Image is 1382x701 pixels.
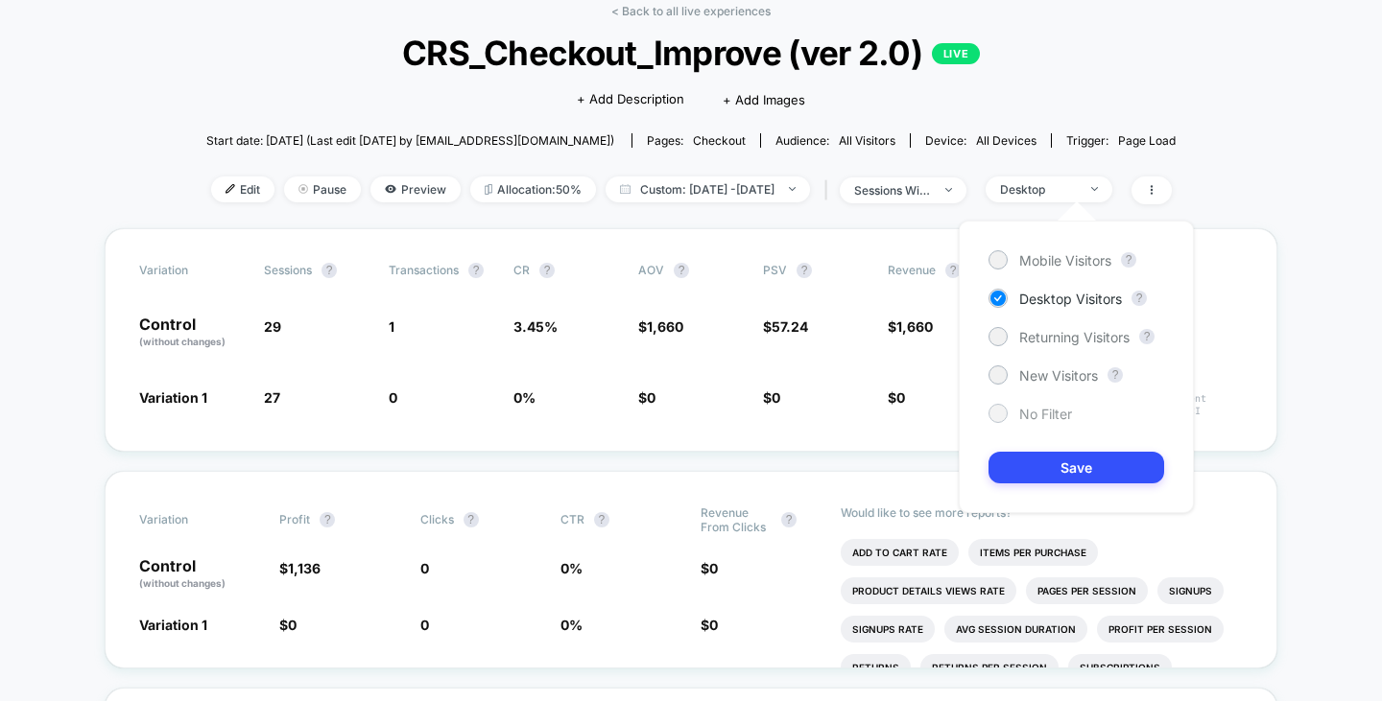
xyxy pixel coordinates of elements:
span: 57.24 [772,318,808,335]
span: 0 [896,389,905,406]
span: 0 [647,389,655,406]
span: CRS_Checkout_Improve (ver 2.0) [255,33,1128,73]
div: Trigger: [1066,133,1176,148]
p: LIVE [932,43,980,64]
span: checkout [693,133,746,148]
span: 0 % [513,389,536,406]
img: end [789,187,796,191]
button: ? [468,263,484,278]
button: ? [322,263,337,278]
span: 0 [772,389,780,406]
span: 0 [420,560,429,576]
span: 0 [420,617,429,633]
span: All Visitors [839,133,895,148]
span: 3.45 % [513,318,558,335]
li: Profit Per Session [1097,616,1224,643]
span: 1,660 [647,318,683,335]
span: $ [279,560,321,576]
img: rebalance [485,184,492,195]
img: end [945,188,952,192]
button: ? [539,263,555,278]
button: ? [320,512,335,527]
span: Edit [211,176,274,202]
span: No Filter [1019,406,1072,422]
span: 0 % [560,617,583,633]
a: < Back to all live experiences [611,4,771,18]
button: ? [594,512,609,527]
img: calendar [620,184,631,194]
span: CR [513,263,530,277]
span: Profit [279,512,310,526]
span: 0 [709,560,718,576]
span: | [820,176,840,204]
span: Allocation: 50% [470,176,596,202]
div: sessions with impression [854,183,931,198]
li: Signups Rate [841,616,935,643]
img: edit [226,184,235,194]
div: Audience: [775,133,895,148]
button: ? [1139,329,1155,344]
span: 0 [709,617,718,633]
img: end [298,184,308,194]
span: Sessions [264,263,312,277]
div: Pages: [647,133,746,148]
button: ? [1108,367,1123,383]
li: Product Details Views Rate [841,577,1016,604]
span: $ [763,389,780,406]
button: ? [1121,252,1136,268]
li: Add To Cart Rate [841,539,959,566]
span: Variation [139,505,245,534]
span: 0 [288,617,297,633]
span: Variation 1 [139,617,207,633]
button: ? [797,263,812,278]
span: Preview [370,176,461,202]
li: Avg Session Duration [944,616,1087,643]
span: $ [763,318,808,335]
span: $ [701,617,718,633]
span: PSV [763,263,787,277]
span: $ [638,318,683,335]
span: 0 [389,389,397,406]
span: AOV [638,263,664,277]
span: 0 % [560,560,583,576]
span: Page Load [1118,133,1176,148]
span: 1,660 [896,318,933,335]
p: Control [139,316,245,349]
span: Start date: [DATE] (Last edit [DATE] by [EMAIL_ADDRESS][DOMAIN_NAME]) [206,133,614,148]
span: Revenue From Clicks [701,505,772,534]
span: Device: [910,133,1051,148]
span: New Visitors [1019,367,1098,384]
li: Items Per Purchase [968,539,1098,566]
li: Returns [841,654,911,681]
span: $ [888,389,905,406]
button: ? [674,263,689,278]
button: ? [464,512,479,527]
p: Control [139,558,260,591]
span: $ [888,318,933,335]
img: end [1091,187,1098,191]
button: ? [781,512,797,527]
span: Revenue [888,263,936,277]
span: Custom: [DATE] - [DATE] [606,176,810,202]
span: (without changes) [139,577,226,589]
span: $ [638,389,655,406]
li: Subscriptions [1068,654,1172,681]
span: 29 [264,318,281,335]
span: CTR [560,512,584,526]
span: Desktop Visitors [1019,291,1122,307]
span: $ [279,617,297,633]
span: Transactions [389,263,459,277]
button: Save [989,452,1164,483]
span: Returning Visitors [1019,329,1130,345]
span: + Add Images [723,92,805,107]
li: Pages Per Session [1026,577,1148,604]
span: Clicks [420,512,454,526]
button: ? [1132,291,1147,306]
span: Variation 1 [139,389,207,406]
span: + Add Description [577,90,684,109]
span: 27 [264,389,280,406]
li: Signups [1157,577,1224,604]
li: Returns Per Session [920,654,1059,681]
div: Desktop [1000,182,1077,197]
p: Would like to see more reports? [841,505,1243,520]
